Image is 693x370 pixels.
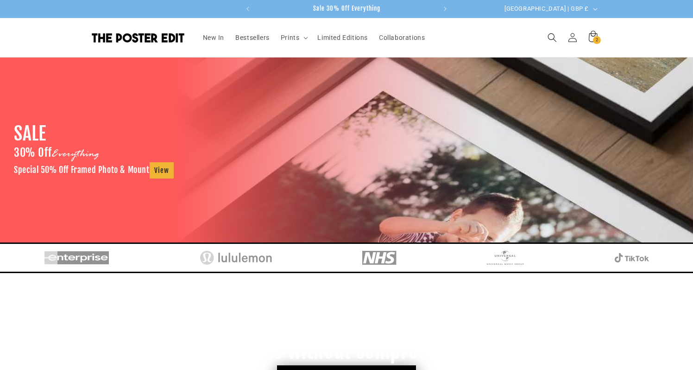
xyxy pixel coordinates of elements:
[317,33,368,42] span: Limited Editions
[312,28,373,47] a: Limited Editions
[379,33,425,42] span: Collaborations
[92,33,184,43] img: The Poster Edit
[281,33,300,42] span: Prints
[88,29,188,46] a: The Poster Edit
[504,4,589,13] span: [GEOGRAPHIC_DATA] | GBP £
[197,28,230,47] a: New In
[150,162,174,179] a: View
[235,33,270,42] span: Bestsellers
[203,33,225,42] span: New In
[275,28,312,47] summary: Prints
[51,147,99,161] span: Everything
[14,146,99,162] h2: 30% Off
[14,121,46,146] h1: SALE
[373,28,430,47] a: Collaborations
[596,36,598,44] span: 2
[313,5,380,12] span: Sale 30% Off Everything
[230,28,275,47] a: Bestsellers
[14,162,174,179] h3: Special 50% Off Framed Photo & Mount
[542,27,562,48] summary: Search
